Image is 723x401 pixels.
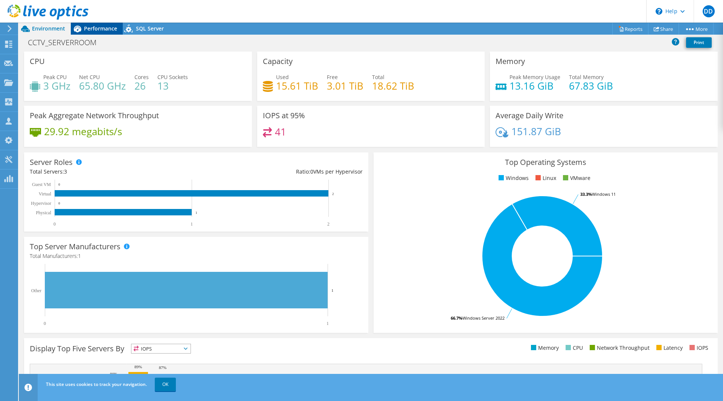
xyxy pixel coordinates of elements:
a: Print [686,37,712,48]
h4: 3 GHz [43,82,70,90]
tspan: 33.3% [580,191,592,197]
span: This site uses cookies to track your navigation. [46,381,147,387]
span: Used [276,73,289,81]
h4: 26 [134,82,149,90]
h1: CCTV_SERVERROOM [24,38,108,47]
text: 0 [53,221,56,227]
h4: 15.61 TiB [276,82,318,90]
text: 1 [326,321,329,326]
li: Memory [529,344,559,352]
li: CPU [564,344,583,352]
tspan: Windows 11 [592,191,616,197]
h3: Peak Aggregate Network Throughput [30,111,159,120]
li: VMware [561,174,590,182]
span: 3 [64,168,67,175]
h4: 13 [157,82,188,90]
h3: CPU [30,57,45,66]
h4: 151.87 GiB [511,127,561,136]
tspan: Windows Server 2022 [462,315,505,321]
li: Latency [654,344,683,352]
h3: Capacity [263,57,293,66]
span: Peak CPU [43,73,67,81]
span: SQL Server [136,25,164,32]
text: 1 [331,288,334,293]
h3: Top Server Manufacturers [30,242,120,251]
h4: Total Manufacturers: [30,252,363,260]
a: More [679,23,714,35]
span: Environment [32,25,65,32]
h4: 41 [275,128,286,136]
li: Linux [534,174,556,182]
svg: \n [656,8,662,15]
a: OK [155,378,176,391]
h4: 18.62 TiB [372,82,414,90]
text: Virtual [39,191,52,197]
div: Ratio: VMs per Hypervisor [196,168,363,176]
text: 1 [195,211,197,215]
span: Total Memory [569,73,604,81]
a: Share [648,23,679,35]
li: Network Throughput [588,344,650,352]
li: Windows [497,174,529,182]
text: 2 [327,221,329,227]
h3: Top Operating Systems [379,158,712,166]
li: IOPS [688,344,708,352]
text: 89% [134,364,142,369]
h3: Average Daily Write [496,111,563,120]
h4: 3.01 TiB [327,82,363,90]
text: 2 [332,192,334,196]
h3: IOPS at 95% [263,111,305,120]
text: Guest VM [32,182,51,187]
h3: Memory [496,57,525,66]
text: 87% [159,365,166,370]
h4: 65.80 GHz [79,82,126,90]
text: 1 [191,221,193,227]
span: 0 [310,168,313,175]
h3: Server Roles [30,158,73,166]
span: Performance [84,25,117,32]
span: Net CPU [79,73,100,81]
h4: 67.83 GiB [569,82,613,90]
span: Cores [134,73,149,81]
span: 1 [78,252,81,259]
span: CPU Sockets [157,73,188,81]
span: DD [703,5,715,17]
text: 80% [110,372,117,376]
div: Total Servers: [30,168,196,176]
tspan: 66.7% [451,315,462,321]
text: 0 [44,321,46,326]
span: Total [372,73,384,81]
text: Hypervisor [31,201,51,206]
span: Peak Memory Usage [509,73,560,81]
text: 0 [58,201,60,205]
h4: 13.16 GiB [509,82,560,90]
a: Reports [612,23,648,35]
span: IOPS [131,344,191,353]
text: Physical [36,210,51,215]
text: 0 [58,183,60,186]
text: Other [31,288,41,293]
h4: 29.92 megabits/s [44,127,122,136]
span: Free [327,73,338,81]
